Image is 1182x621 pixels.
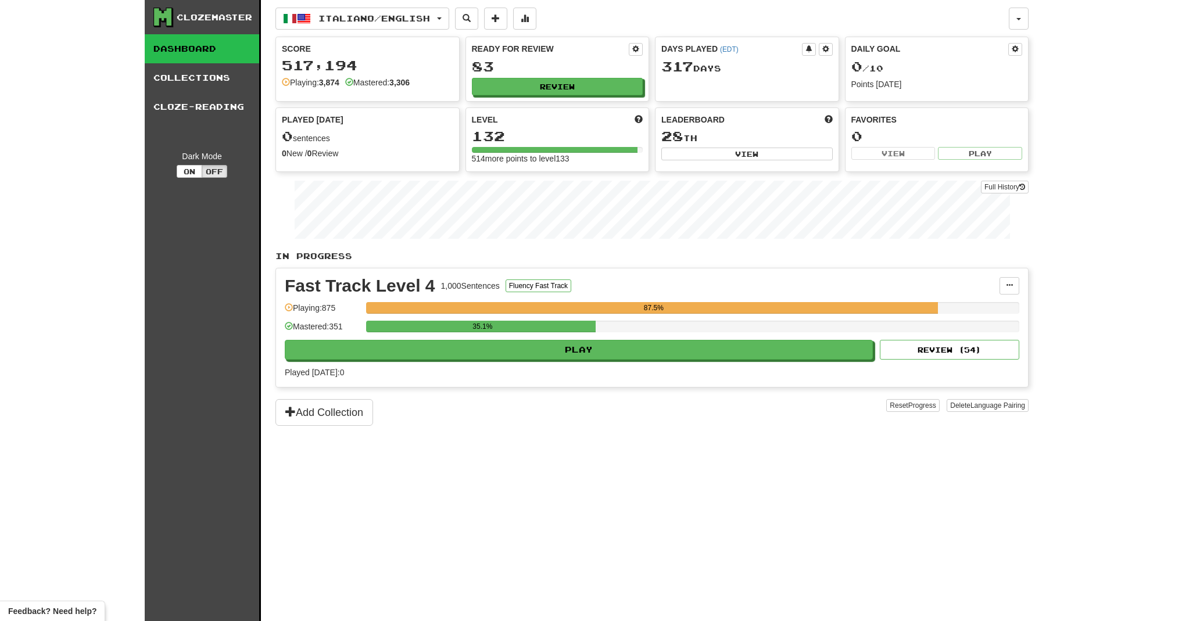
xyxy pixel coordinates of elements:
button: More stats [513,8,536,30]
button: Review (54) [880,340,1019,360]
div: 0 [851,129,1023,143]
div: 1,000 Sentences [441,280,500,292]
div: Mastered: [345,77,410,88]
button: Add sentence to collection [484,8,507,30]
button: Play [938,147,1022,160]
div: sentences [282,129,453,144]
div: 83 [472,59,643,74]
span: 0 [282,128,293,144]
span: Language Pairing [970,401,1025,410]
button: Italiano/English [275,8,449,30]
button: ResetProgress [886,399,939,412]
a: (EDT) [720,45,739,53]
span: 317 [661,58,693,74]
a: Collections [145,63,259,92]
a: Full History [981,181,1029,193]
span: This week in points, UTC [825,114,833,125]
span: 0 [851,58,862,74]
div: th [661,129,833,144]
div: Score [282,43,453,55]
strong: 3,874 [319,78,339,87]
div: 132 [472,129,643,143]
div: 35.1% [370,321,595,332]
div: Clozemaster [177,12,252,23]
p: In Progress [275,250,1029,262]
div: Playing: [282,77,339,88]
div: 514 more points to level 133 [472,153,643,164]
button: View [851,147,936,160]
strong: 3,306 [389,78,410,87]
div: Mastered: 351 [285,321,360,340]
button: Fluency Fast Track [506,279,571,292]
button: Review [472,78,643,95]
span: Progress [908,401,936,410]
button: On [177,165,202,178]
div: 517,194 [282,58,453,73]
div: Favorites [851,114,1023,125]
div: Points [DATE] [851,78,1023,90]
button: View [661,148,833,160]
div: Playing: 875 [285,302,360,321]
strong: 0 [307,149,312,158]
a: Cloze-Reading [145,92,259,121]
button: Off [202,165,227,178]
span: Italiano / English [318,13,430,23]
div: Daily Goal [851,43,1009,56]
span: Played [DATE] [282,114,343,125]
div: Ready for Review [472,43,629,55]
a: Dashboard [145,34,259,63]
span: Leaderboard [661,114,725,125]
div: Day s [661,59,833,74]
div: 87.5% [370,302,937,314]
div: New / Review [282,148,453,159]
span: Level [472,114,498,125]
button: Search sentences [455,8,478,30]
span: Score more points to level up [635,114,643,125]
span: 28 [661,128,683,144]
span: / 10 [851,63,883,73]
div: Days Played [661,43,802,55]
span: Open feedback widget [8,605,96,617]
button: DeleteLanguage Pairing [947,399,1029,412]
span: Played [DATE]: 0 [285,368,344,377]
div: Fast Track Level 4 [285,277,435,295]
button: Add Collection [275,399,373,426]
div: Dark Mode [153,150,250,162]
strong: 0 [282,149,286,158]
button: Play [285,340,873,360]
